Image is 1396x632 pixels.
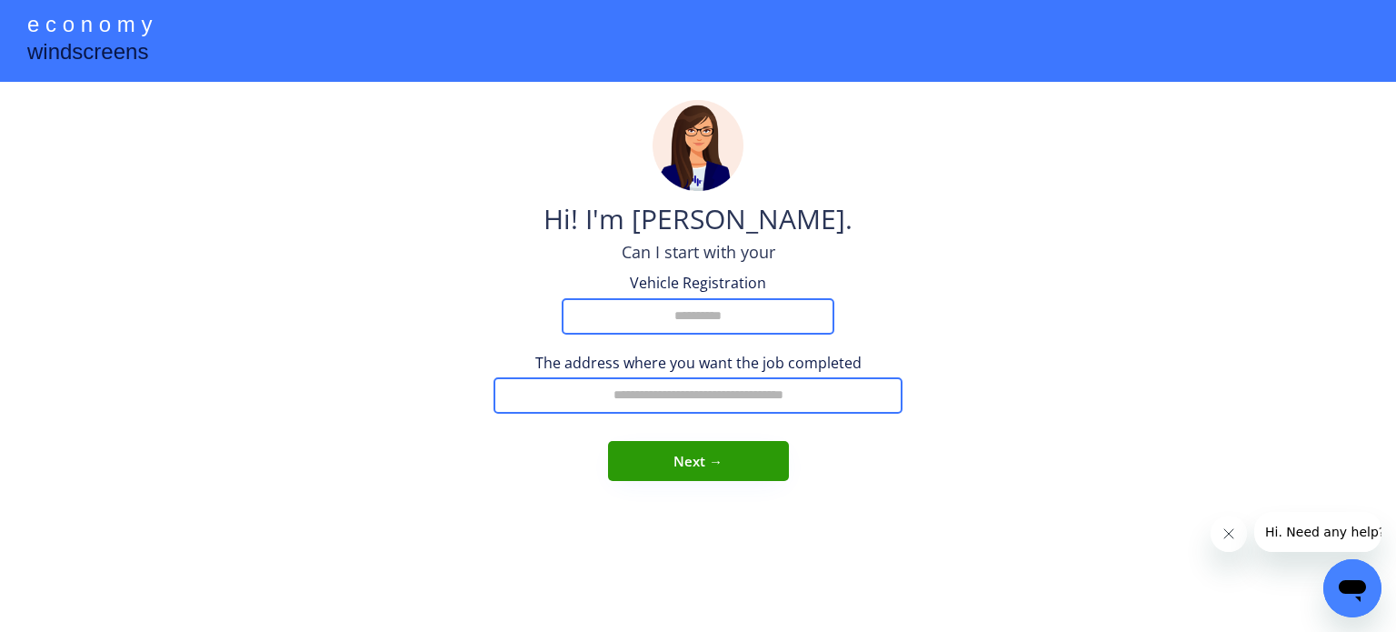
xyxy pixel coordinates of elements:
[27,9,152,44] div: e c o n o m y
[494,353,902,373] div: The address where you want the job completed
[1323,559,1381,617] iframe: Button to launch messaging window
[608,441,789,481] button: Next →
[622,241,775,264] div: Can I start with your
[11,13,131,27] span: Hi. Need any help?
[607,273,789,293] div: Vehicle Registration
[1211,516,1247,552] iframe: Close message
[543,200,853,241] div: Hi! I'm [PERSON_NAME].
[1254,512,1381,552] iframe: Message from company
[653,100,743,191] img: madeline.png
[27,36,148,72] div: windscreens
